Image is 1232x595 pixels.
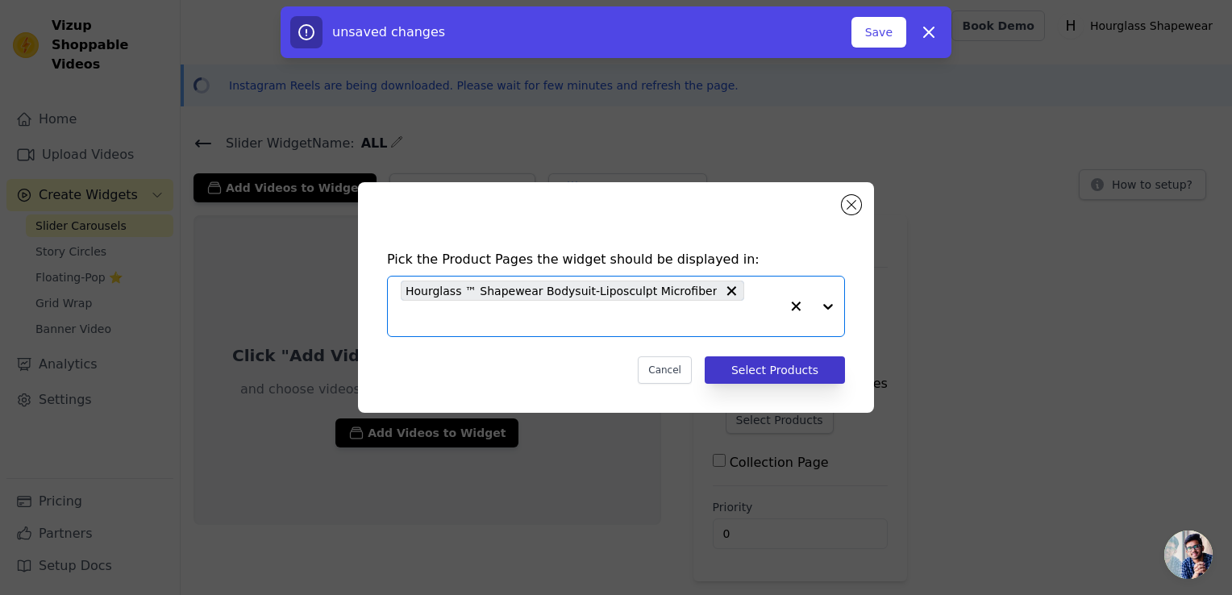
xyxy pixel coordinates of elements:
button: Close modal [842,195,861,214]
h4: Pick the Product Pages the widget should be displayed in: [387,250,845,269]
div: Open chat [1164,531,1213,579]
span: Hourglass ™ Shapewear Bodysuit-Liposculpt Microfiber [406,281,717,300]
button: Save [851,17,906,48]
span: unsaved changes [332,24,445,40]
button: Cancel [638,356,692,384]
button: Select Products [705,356,845,384]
